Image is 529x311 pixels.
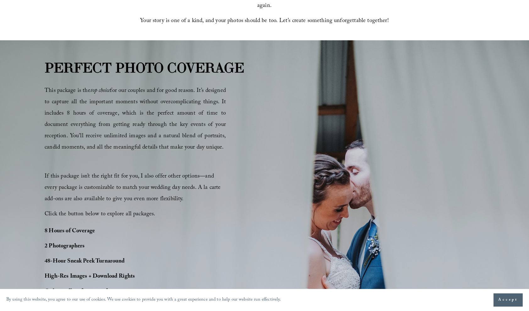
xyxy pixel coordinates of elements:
span: Your story is one of a kind, and your photos should be too. Let’s create something unforgettable ... [140,16,389,26]
strong: 2 Photographers [45,242,85,252]
strong: 48-Hour Sneak Peek Turnaround [45,257,125,267]
span: If this package isn’t the right fit for you, I also offer other options—and every package is cust... [45,172,222,204]
strong: High-Res Images + Download Rights [45,272,135,282]
strong: 8 Hours of Coverage [45,227,95,236]
strong: Online gallery for you and your guest [45,287,134,297]
span: Click the button below to explore all packages. [45,210,155,219]
span: Accept [498,297,518,303]
em: top choice [90,86,110,96]
button: Accept [494,293,523,307]
span: This package is the for our couples and for good reason. It’s designed to capture all the importa... [45,86,226,153]
strong: PERFECT PHOTO COVERAGE [45,59,244,76]
p: By using this website, you agree to our use of cookies. We use cookies to provide you with a grea... [6,296,281,305]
